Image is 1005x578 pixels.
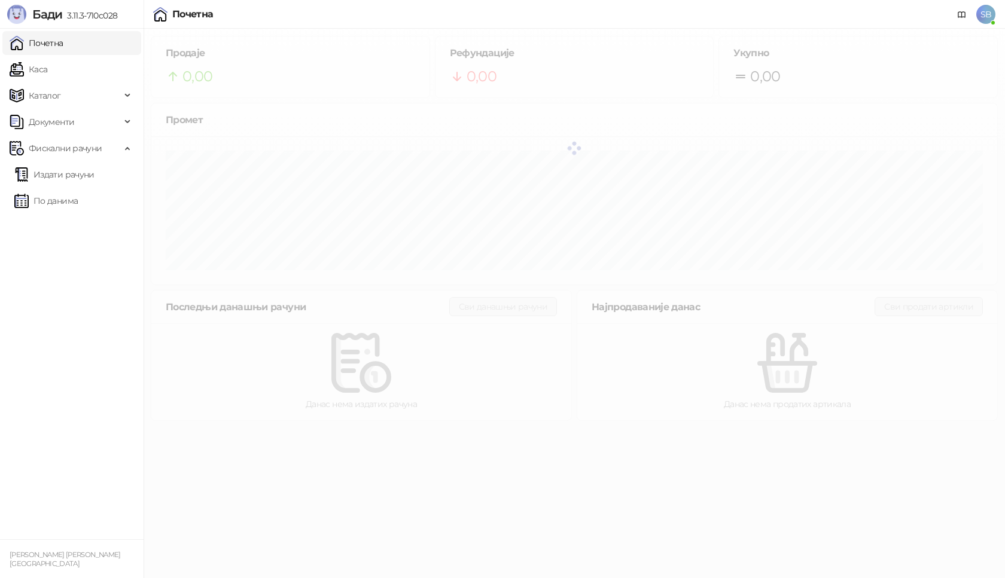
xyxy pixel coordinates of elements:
div: Почетна [172,10,214,19]
a: Каса [10,57,47,81]
span: SB [976,5,995,24]
a: Издати рачуни [14,163,95,186]
a: Почетна [10,31,63,55]
span: 3.11.3-710c028 [62,10,117,21]
span: Каталог [29,84,61,108]
span: Бади [32,7,62,22]
a: По данима [14,189,78,213]
img: Logo [7,5,26,24]
a: Документација [952,5,971,24]
small: [PERSON_NAME] [PERSON_NAME] [GEOGRAPHIC_DATA] [10,551,121,568]
span: Фискални рачуни [29,136,102,160]
span: Документи [29,110,74,134]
